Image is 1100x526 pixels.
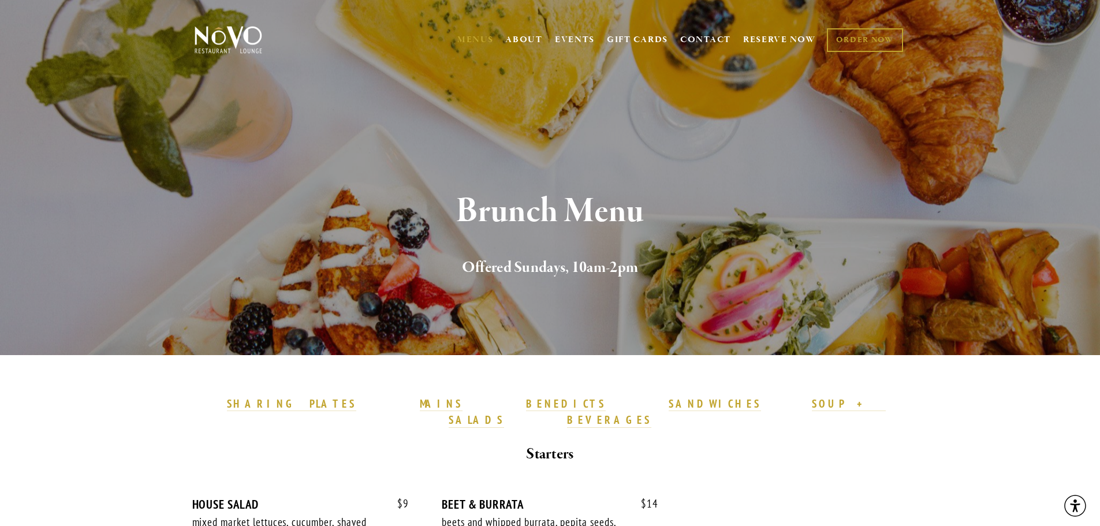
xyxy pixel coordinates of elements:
[680,29,731,51] a: CONTACT
[607,29,668,51] a: GIFT CARDS
[214,193,887,230] h1: Brunch Menu
[192,497,409,512] div: HOUSE SALAD
[526,397,606,412] a: BENEDICTS
[743,29,816,51] a: RESERVE NOW
[449,397,886,428] a: SOUP + SALADS
[442,497,658,512] div: BEET & BURRATA
[629,497,658,510] span: 14
[227,397,356,412] a: SHARING PLATES
[526,397,606,411] strong: BENEDICTS
[420,397,463,411] strong: MAINS
[420,397,463,412] a: MAINS
[567,413,651,427] strong: BEVERAGES
[386,497,409,510] span: 9
[192,25,264,54] img: Novo Restaurant &amp; Lounge
[526,444,573,464] strong: Starters
[227,397,356,411] strong: SHARING PLATES
[827,28,903,52] a: ORDER NOW
[397,497,403,510] span: $
[641,497,647,510] span: $
[669,397,761,411] strong: SANDWICHES
[669,397,761,412] a: SANDWICHES
[567,413,651,428] a: BEVERAGES
[555,34,595,46] a: EVENTS
[457,34,494,46] a: MENUS
[505,34,543,46] a: ABOUT
[214,256,887,280] h2: Offered Sundays, 10am-2pm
